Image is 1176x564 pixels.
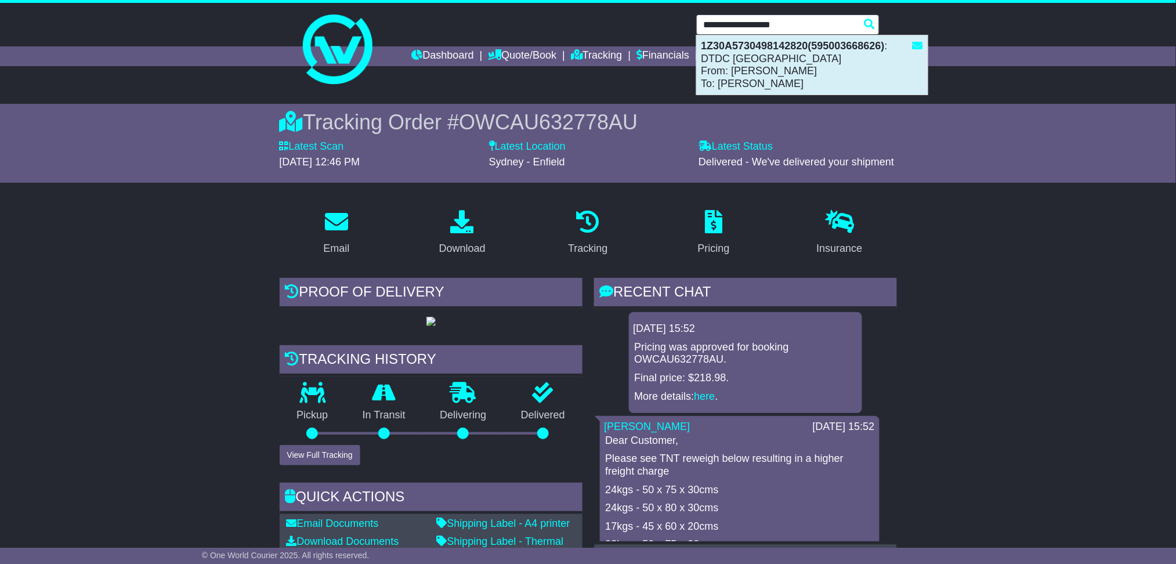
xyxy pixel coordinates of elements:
[606,484,874,497] p: 24kgs - 50 x 75 x 30cms
[694,391,715,402] a: here
[423,409,504,422] p: Delivering
[635,372,856,385] p: Final price: $218.98.
[287,518,379,529] a: Email Documents
[280,483,582,514] div: Quick Actions
[560,206,615,261] a: Tracking
[323,241,349,256] div: Email
[606,453,874,478] p: Please see TNT reweigh below resulting in a higher freight charge
[287,536,399,547] a: Download Documents
[489,156,565,168] span: Sydney - Enfield
[412,46,474,66] a: Dashboard
[606,538,874,551] p: 23kgs - 50 x 75 x 30cms
[568,241,607,256] div: Tracking
[432,206,493,261] a: Download
[439,241,486,256] div: Download
[489,140,566,153] label: Latest Location
[690,206,737,261] a: Pricing
[437,536,564,560] a: Shipping Label - Thermal printer
[280,156,360,168] span: [DATE] 12:46 PM
[809,206,870,261] a: Insurance
[280,345,582,377] div: Tracking history
[459,110,638,134] span: OWCAU632778AU
[813,421,875,433] div: [DATE] 15:52
[280,278,582,309] div: Proof of Delivery
[280,409,346,422] p: Pickup
[426,317,436,326] img: GetPodImage
[571,46,622,66] a: Tracking
[699,156,894,168] span: Delivered - We've delivered your shipment
[316,206,357,261] a: Email
[345,409,423,422] p: In Transit
[635,391,856,403] p: More details: .
[699,140,773,153] label: Latest Status
[280,140,344,153] label: Latest Scan
[280,110,897,135] div: Tracking Order #
[698,241,730,256] div: Pricing
[606,520,874,533] p: 17kgs - 45 x 60 x 20cms
[488,46,556,66] a: Quote/Book
[605,421,690,432] a: [PERSON_NAME]
[594,278,897,309] div: RECENT CHAT
[606,435,874,447] p: Dear Customer,
[504,409,582,422] p: Delivered
[636,46,689,66] a: Financials
[606,502,874,515] p: 24kgs - 50 x 80 x 30cms
[635,341,856,366] p: Pricing was approved for booking OWCAU632778AU.
[701,40,885,52] strong: 1Z30A5730498142820(595003668626)
[202,551,370,560] span: © One World Courier 2025. All rights reserved.
[437,518,570,529] a: Shipping Label - A4 printer
[817,241,863,256] div: Insurance
[280,445,360,465] button: View Full Tracking
[697,35,928,95] div: : DTDC [GEOGRAPHIC_DATA] From: [PERSON_NAME] To: [PERSON_NAME]
[634,323,857,335] div: [DATE] 15:52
